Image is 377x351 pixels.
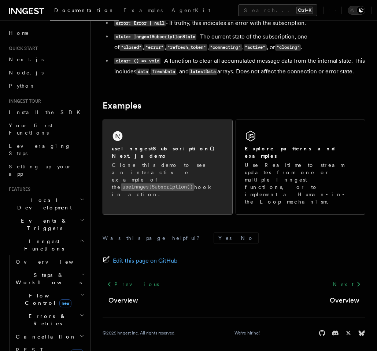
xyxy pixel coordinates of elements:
button: Local Development [6,194,86,214]
span: Local Development [6,197,80,211]
button: Cancellation [13,330,86,343]
button: No [236,233,258,244]
span: Leveraging Steps [9,143,71,156]
h2: useInngestSubscription() Next.js demo [112,145,223,160]
a: Your first Functions [6,119,86,139]
p: Was this page helpful? [103,234,205,242]
a: AgentKit [167,2,215,20]
code: "connecting" [209,44,242,51]
span: Home [9,29,29,37]
a: Examples [103,100,141,111]
a: Explore patterns and examplesUse Realtime to stream updates from one or multiple Inngest function... [236,120,366,215]
code: error: Error | null [114,20,166,26]
a: Node.js [6,66,86,79]
a: Python [6,79,86,92]
code: state: InngestSubscriptionState [114,34,196,40]
span: Events & Triggers [6,217,80,232]
p: Clone this demo to see an interactive example of the hook in action. [112,161,223,198]
li: - The current state of the subscription, one of , , , , , or . [112,32,365,53]
button: Toggle dark mode [348,6,365,15]
span: Edit this page on GitHub [113,256,178,266]
button: Search...Ctrl+K [238,4,317,16]
a: useInngestSubscription() Next.js demoClone this demo to see an interactive example of theuseInnge... [103,120,233,215]
span: Steps & Workflows [13,271,82,286]
code: freshData [151,69,176,75]
a: Overview [108,295,138,306]
a: Edit this page on GitHub [103,256,178,266]
span: Node.js [9,70,44,76]
div: © 2025 Inngest Inc. All rights reserved. [103,330,175,336]
code: clear: () => void [114,58,160,64]
a: We're hiring! [234,330,260,336]
li: - If truthy, this indicates an error with the subscription. [112,18,365,29]
span: Install the SDK [9,109,85,115]
span: Flow Control [13,292,81,307]
code: "closed" [119,44,143,51]
code: "refresh_token" [166,44,207,51]
span: Inngest tour [6,98,41,104]
code: "active" [244,44,267,51]
code: "closing" [275,44,301,51]
span: Next.js [9,56,44,62]
span: Inngest Functions [6,238,79,252]
span: Features [6,186,30,192]
a: Examples [119,2,167,20]
code: data [136,69,149,75]
a: Next.js [6,53,86,66]
p: Use Realtime to stream updates from one or multiple Inngest functions, or to implement a Human-in... [245,161,356,205]
button: Flow Controlnew [13,289,86,310]
span: Overview [16,259,91,265]
span: AgentKit [171,7,210,13]
a: Documentation [50,2,119,21]
button: Yes [214,233,236,244]
a: Next [328,278,365,291]
a: Home [6,26,86,40]
span: Examples [123,7,163,13]
a: Leveraging Steps [6,139,86,160]
button: Steps & Workflows [13,268,86,289]
h2: Explore patterns and examples [245,145,356,160]
span: Errors & Retries [13,312,80,327]
span: new [59,299,71,307]
a: Previous [103,278,163,291]
kbd: Ctrl+K [296,7,313,14]
a: Setting up your app [6,160,86,180]
span: Your first Functions [9,123,52,136]
span: Cancellation [13,333,76,340]
button: Errors & Retries [13,310,86,330]
span: Setting up your app [9,164,72,177]
span: Documentation [54,7,115,13]
code: "error" [144,44,165,51]
span: Quick start [6,45,38,51]
span: Python [9,83,36,89]
code: latestData [189,69,217,75]
button: Inngest Functions [6,235,86,255]
a: Overview [13,255,86,268]
a: Install the SDK [6,106,86,119]
a: Overview [330,295,359,306]
li: - A function to clear all accumulated message data from the internal state. This includes , , and... [112,56,365,77]
button: Events & Triggers [6,214,86,235]
code: useInngestSubscription() [121,183,194,190]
